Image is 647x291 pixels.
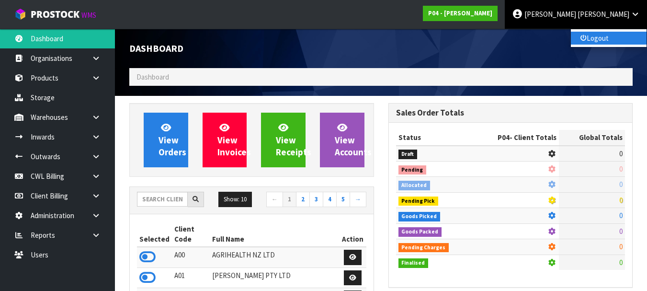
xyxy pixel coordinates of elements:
span: Pending [398,165,427,175]
th: Action [340,221,366,247]
img: cube-alt.png [14,8,26,20]
a: 1 [283,192,296,207]
span: Goods Picked [398,212,441,221]
input: Search clients [137,192,188,207]
h3: Sales Order Totals [396,108,625,117]
th: Client Code [172,221,210,247]
a: ViewAccounts [320,113,364,167]
span: 0 [619,227,623,236]
span: 0 [619,149,623,158]
a: ViewReceipts [261,113,306,167]
span: ProStock [31,8,79,21]
nav: Page navigation [259,192,366,209]
span: Dashboard [136,72,169,81]
span: View Receipts [276,122,311,158]
span: 0 [619,258,623,267]
td: A01 [172,268,210,288]
span: Pending Charges [398,243,449,253]
a: ViewOrders [144,113,188,167]
a: 2 [296,192,310,207]
a: 4 [323,192,337,207]
td: A00 [172,247,210,268]
span: View Orders [159,122,186,158]
a: ViewInvoices [203,113,247,167]
span: P04 [498,133,510,142]
a: ← [266,192,283,207]
span: [PERSON_NAME] [578,10,629,19]
span: Finalised [398,258,429,268]
th: Selected [137,221,172,247]
th: Full Name [210,221,340,247]
span: Goods Packed [398,227,442,237]
button: Show: 10 [218,192,252,207]
span: 0 [619,180,623,189]
a: P04 - [PERSON_NAME] [423,6,498,21]
span: Draft [398,150,418,159]
td: AGRIHEALTH NZ LTD [210,247,340,268]
span: Pending Pick [398,197,439,206]
span: 0 [619,242,623,251]
a: → [350,192,366,207]
th: Global Totals [559,130,625,145]
span: Dashboard [129,42,183,54]
small: WMS [81,11,96,20]
span: Allocated [398,181,431,190]
a: 5 [336,192,350,207]
span: [PERSON_NAME] [524,10,576,19]
td: [PERSON_NAME] PTY LTD [210,268,340,288]
strong: P04 - [PERSON_NAME] [428,9,492,17]
th: Status [396,130,472,145]
span: View Accounts [335,122,372,158]
a: Logout [571,32,647,45]
span: 0 [619,211,623,220]
span: 0 [619,196,623,205]
span: View Invoices [217,122,251,158]
th: - Client Totals [472,130,559,145]
span: 0 [619,164,623,174]
a: 3 [309,192,323,207]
